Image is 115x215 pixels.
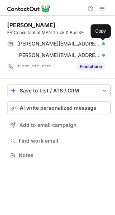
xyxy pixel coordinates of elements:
[7,119,111,132] button: Add to email campaign
[7,101,111,114] button: AI write personalized message
[17,40,100,47] span: [PERSON_NAME][EMAIL_ADDRESS][PERSON_NAME][DOMAIN_NAME]
[7,150,111,160] button: Notes
[19,152,108,158] span: Notes
[17,52,100,58] span: [PERSON_NAME][EMAIL_ADDRESS][PERSON_NAME][DOMAIN_NAME]
[7,84,111,97] button: save-profile-one-click
[19,138,108,144] span: Find work email
[7,29,111,36] div: EV Consultant at MAN Truck & Bus SE
[20,105,96,111] span: AI write personalized message
[7,136,111,146] button: Find work email
[19,122,77,128] span: Add to email campaign
[20,88,98,94] div: Save to List / ATS / CRM
[7,4,50,13] img: ContactOut v5.3.10
[77,63,105,70] button: Reveal Button
[7,21,55,29] div: [PERSON_NAME]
